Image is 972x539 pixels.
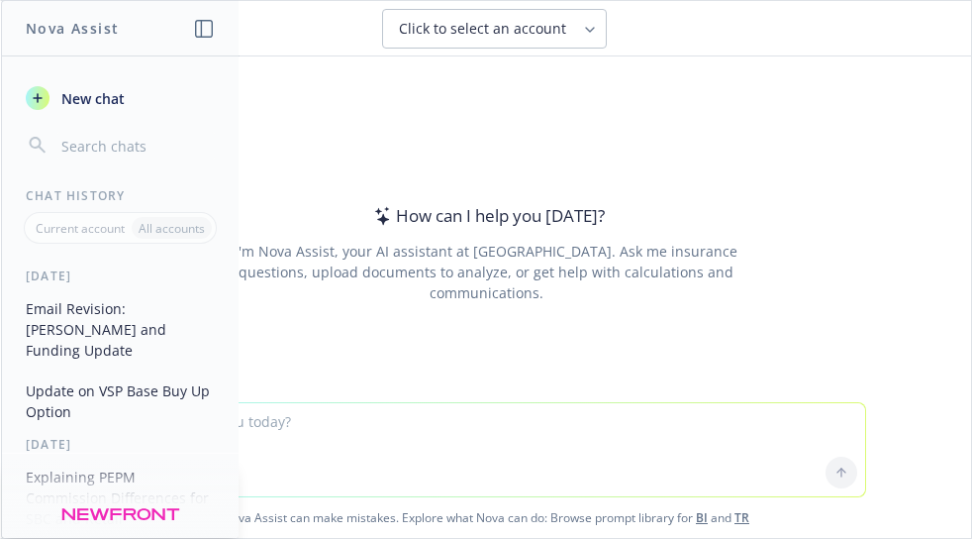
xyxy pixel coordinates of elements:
[2,436,239,453] div: [DATE]
[734,509,749,526] a: TR
[9,497,963,538] span: Nova Assist can make mistakes. Explore what Nova can do: Browse prompt library for and
[399,19,566,39] span: Click to select an account
[2,268,239,284] div: [DATE]
[18,375,223,428] button: Update on VSP Base Buy Up Option
[368,203,605,229] div: How can I help you [DATE]?
[18,80,223,116] button: New chat
[57,88,125,109] span: New chat
[382,9,607,49] button: Click to select an account
[18,292,223,367] button: Email Revision: [PERSON_NAME] and Funding Update
[18,461,223,535] button: Explaining PEPM Commission Differences for SBC and Retail
[26,18,119,39] h1: Nova Assist
[2,187,239,204] div: Chat History
[139,220,205,237] p: All accounts
[696,509,708,526] a: BI
[207,241,764,303] div: I'm Nova Assist, your AI assistant at [GEOGRAPHIC_DATA]. Ask me insurance questions, upload docum...
[57,132,215,160] input: Search chats
[36,220,125,237] p: Current account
